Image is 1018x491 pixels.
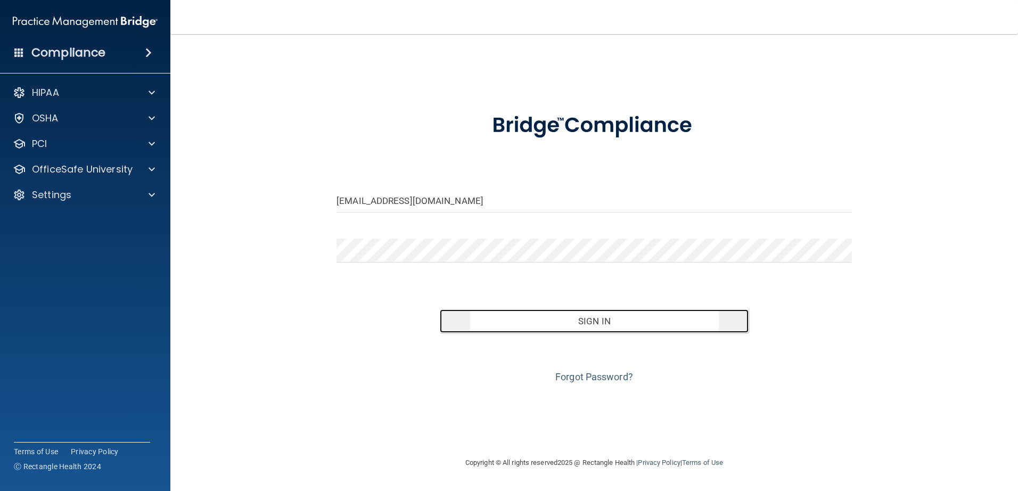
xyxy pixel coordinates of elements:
p: Settings [32,189,71,201]
button: Sign In [440,309,749,333]
a: OSHA [13,112,155,125]
p: OSHA [32,112,59,125]
p: OfficeSafe University [32,163,133,176]
img: bridge_compliance_login_screen.278c3ca4.svg [470,98,718,153]
img: PMB logo [13,11,158,32]
div: Copyright © All rights reserved 2025 @ Rectangle Health | | [400,446,789,480]
a: PCI [13,137,155,150]
a: Terms of Use [14,446,58,457]
a: Privacy Policy [638,459,680,467]
a: OfficeSafe University [13,163,155,176]
a: Settings [13,189,155,201]
h4: Compliance [31,45,105,60]
a: Forgot Password? [555,371,633,382]
input: Email [336,189,852,212]
p: HIPAA [32,86,59,99]
span: Ⓒ Rectangle Health 2024 [14,461,101,472]
a: HIPAA [13,86,155,99]
a: Terms of Use [682,459,723,467]
a: Privacy Policy [71,446,119,457]
p: PCI [32,137,47,150]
